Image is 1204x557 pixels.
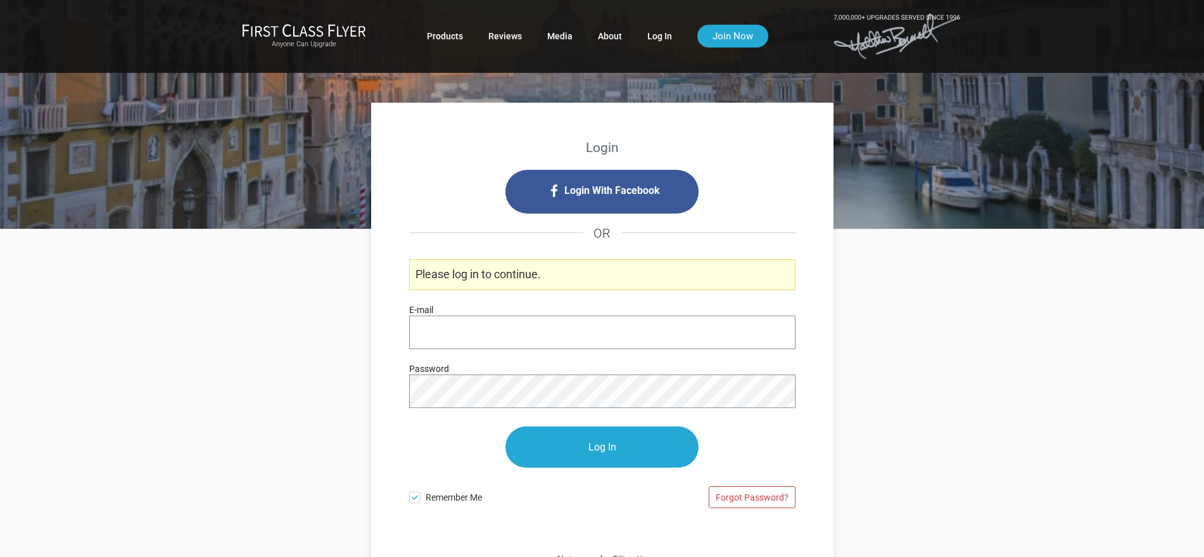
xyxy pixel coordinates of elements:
span: Login With Facebook [564,181,660,201]
a: About [598,25,622,48]
a: Reviews [488,25,522,48]
a: Join Now [697,25,768,48]
a: First Class FlyerAnyone Can Upgrade [242,23,366,49]
h4: OR [409,214,795,253]
input: Log In [505,426,699,468]
a: Products [427,25,463,48]
i: Login with Facebook [505,170,699,214]
a: Forgot Password? [709,486,795,509]
a: Media [547,25,573,48]
a: Log In [647,25,672,48]
strong: Login [586,140,619,155]
p: Please log in to continue. [409,259,795,290]
label: Password [409,362,449,376]
span: Remember Me [426,485,602,504]
label: E-mail [409,303,433,317]
img: First Class Flyer [242,23,366,37]
small: Anyone Can Upgrade [242,40,366,49]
